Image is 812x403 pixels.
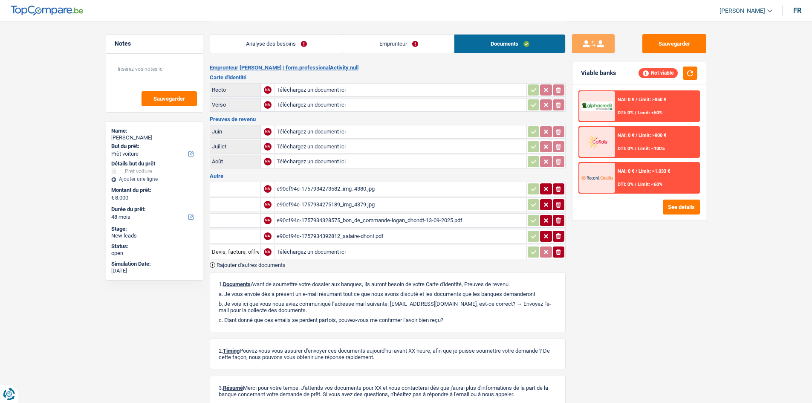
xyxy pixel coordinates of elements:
h3: Autre [210,173,566,179]
h2: Emprunteur [PERSON_NAME] | form.professionalActivity.null [210,64,566,71]
span: Limit: <50% [638,110,662,116]
p: 2. Pouvez-vous vous assurer d'envoyer ces documents aujourd'hui avant XX heure, afin que je puiss... [219,348,557,360]
div: Simulation Date: [111,261,198,267]
a: [PERSON_NAME] [713,4,772,18]
a: Emprunteur [343,35,454,53]
span: Limit: <100% [638,146,665,151]
div: Verso [212,101,259,108]
p: c. Etant donné que ces emails se perdent parfois, pouvez-vous me confirmer l’avoir bien reçu? [219,317,557,323]
div: open [111,250,198,257]
div: Juillet [212,143,259,150]
span: Limit: >850 € [639,97,666,102]
div: fr [793,6,801,14]
span: Rajouter d'autres documents [217,262,286,268]
span: / [636,133,637,138]
span: Sauvegarder [153,96,185,101]
button: Rajouter d'autres documents [210,262,286,268]
div: Not viable [639,68,678,78]
div: NA [264,248,272,256]
div: e90cf94c-1757934273582_img_4380.jpg [277,183,525,195]
button: Sauvegarder [642,34,706,53]
div: NA [264,86,272,94]
p: a. Je vous envoie dès à présent un e-mail résumant tout ce que nous avons discuté et les doc... [219,291,557,297]
label: But du prêt: [111,143,196,150]
div: e90cf94c-1757934328575_bon_de_commande-logan_dhondt-13-09-2025.pdf [277,214,525,227]
span: NAI: 0 € [618,168,634,174]
div: NA [264,217,272,224]
span: NAI: 0 € [618,133,634,138]
span: € [111,194,114,201]
a: Analyse des besoins [210,35,343,53]
div: e90cf94c-1757934275189_img_4379.jpg [277,198,525,211]
div: NA [264,143,272,151]
span: NAI: 0 € [618,97,634,102]
div: e90cf94c-1757934392812_salaire-dhont.pdf [277,230,525,243]
img: TopCompare Logo [11,6,83,16]
div: NA [264,101,272,109]
span: Limit: >800 € [639,133,666,138]
div: New leads [111,232,198,239]
p: 1. Avant de soumettre votre dossier aux banques, ils auront besoin de votre Carte d'identité, Pre... [219,281,557,287]
label: Durée du prêt: [111,206,196,213]
div: NA [264,158,272,165]
span: / [635,146,636,151]
h5: Notes [115,40,194,47]
div: Détails but du prêt [111,160,198,167]
div: Recto [212,87,259,93]
button: Sauvegarder [142,91,197,106]
div: NA [264,232,272,240]
span: DTI: 0% [618,110,633,116]
div: NA [264,185,272,193]
div: [DATE] [111,267,198,274]
div: Juin [212,128,259,135]
p: b. Je vois ici que vous nous aviez communiqué l’adresse mail suivante: [EMAIL_ADDRESS][DOMAIN_NA... [219,301,557,313]
div: Viable banks [581,70,616,77]
span: Timing [223,348,240,354]
button: See details [663,200,700,215]
span: / [636,168,637,174]
img: Cofidis [581,134,613,150]
div: Stage: [111,226,198,232]
a: Documents [454,35,565,53]
h3: Carte d'identité [210,75,566,80]
span: DTI: 0% [618,182,633,187]
div: Ajouter une ligne [111,176,198,182]
span: / [636,97,637,102]
span: Résumé [223,385,243,391]
div: NA [264,201,272,209]
span: / [635,182,636,187]
span: Limit: >1.033 € [639,168,670,174]
span: Limit: <60% [638,182,662,187]
img: AlphaCredit [581,101,613,111]
div: Name: [111,128,198,134]
div: Status: [111,243,198,250]
div: [PERSON_NAME] [111,134,198,141]
span: [PERSON_NAME] [720,7,765,14]
img: Record Credits [581,170,613,186]
div: NA [264,128,272,136]
p: 3. Merci pour votre temps. J'attends vos documents pour XX et vous contacterai dès que j'aurai p... [219,385,557,397]
span: / [635,110,636,116]
div: Août [212,158,259,165]
span: Documents [223,281,251,287]
label: Montant du prêt: [111,187,196,194]
h3: Preuves de revenu [210,116,566,122]
span: DTI: 0% [618,146,633,151]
